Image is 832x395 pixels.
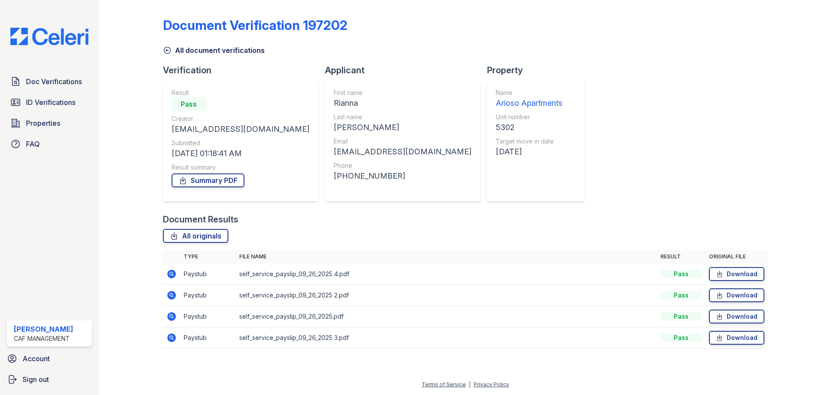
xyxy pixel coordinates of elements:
td: self_service_payslip_09_26_2025 3.pdf [236,327,657,349]
div: Applicant [325,64,487,76]
div: [DATE] [496,146,562,158]
div: Submitted [172,139,309,147]
th: Type [180,250,236,264]
div: Document Results [163,213,238,225]
a: ID Verifications [7,94,92,111]
td: self_service_payslip_09_26_2025 2.pdf [236,285,657,306]
div: Pass [660,333,702,342]
td: self_service_payslip_09_26_2025 4.pdf [236,264,657,285]
td: Paystub [180,306,236,327]
a: All document verifications [163,45,265,55]
div: Verification [163,64,325,76]
div: Email [334,137,471,146]
a: Download [709,310,764,323]
span: ID Verifications [26,97,75,108]
a: FAQ [7,135,92,153]
a: Doc Verifications [7,73,92,90]
a: Sign out [3,371,95,388]
div: Last name [334,113,471,121]
div: Pass [172,97,206,111]
th: Result [657,250,705,264]
div: Rianna [334,97,471,109]
div: Arioso Apartments [496,97,562,109]
div: Pass [660,312,702,321]
div: 5302 [496,121,562,134]
th: Original file [705,250,768,264]
a: Download [709,288,764,302]
div: [DATE] 01:18:41 AM [172,147,309,160]
a: Download [709,331,764,345]
td: Paystub [180,285,236,306]
div: | [469,381,471,388]
div: Result [172,88,309,97]
div: [EMAIL_ADDRESS][DOMAIN_NAME] [172,123,309,135]
a: Summary PDF [172,173,244,187]
div: [PERSON_NAME] [334,121,471,134]
th: File name [236,250,657,264]
span: Properties [26,118,60,128]
div: [PERSON_NAME] [14,324,73,334]
span: Sign out [23,374,49,385]
td: Paystub [180,264,236,285]
div: Document Verification 197202 [163,17,348,33]
a: Privacy Policy [474,381,509,388]
span: FAQ [26,139,40,149]
td: Paystub [180,327,236,349]
div: Unit number [496,113,562,121]
a: Name Arioso Apartments [496,88,562,109]
div: Name [496,88,562,97]
div: First name [334,88,471,97]
div: Phone [334,161,471,170]
div: Result summary [172,163,309,172]
div: Property [487,64,591,76]
a: Properties [7,114,92,132]
span: Account [23,353,50,364]
a: All originals [163,229,228,243]
a: Terms of Service [422,381,466,388]
div: Pass [660,270,702,278]
a: Account [3,350,95,367]
img: CE_Logo_Blue-a8612792a0a2168367f1c8372b55b34899dd931a85d93a1a3d3e32e68fde9ad4.png [3,28,95,45]
div: CAF Management [14,334,73,343]
a: Download [709,267,764,281]
div: [EMAIL_ADDRESS][DOMAIN_NAME] [334,146,471,158]
div: [PHONE_NUMBER] [334,170,471,182]
div: Target move in date [496,137,562,146]
span: Doc Verifications [26,76,82,87]
td: self_service_payslip_09_26_2025.pdf [236,306,657,327]
div: Pass [660,291,702,300]
div: Creator [172,114,309,123]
